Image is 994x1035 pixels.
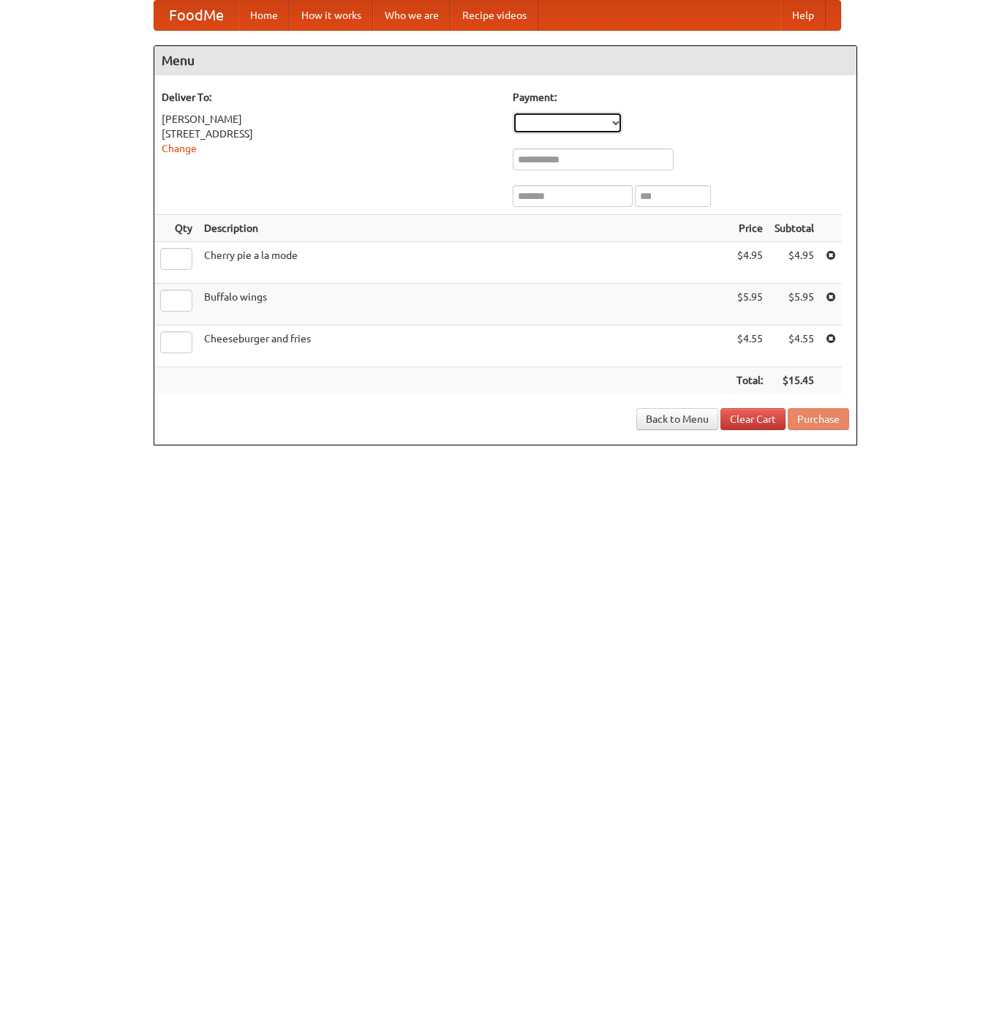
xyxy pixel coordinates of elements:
[769,367,820,394] th: $15.45
[769,325,820,367] td: $4.55
[780,1,826,30] a: Help
[731,367,769,394] th: Total:
[513,90,849,105] h5: Payment:
[720,408,786,430] a: Clear Cart
[788,408,849,430] button: Purchase
[162,143,197,154] a: Change
[162,90,498,105] h5: Deliver To:
[198,242,731,284] td: Cherry pie a la mode
[238,1,290,30] a: Home
[731,242,769,284] td: $4.95
[769,215,820,242] th: Subtotal
[198,284,731,325] td: Buffalo wings
[451,1,538,30] a: Recipe videos
[154,46,856,75] h4: Menu
[154,215,198,242] th: Qty
[731,284,769,325] td: $5.95
[162,112,498,127] div: [PERSON_NAME]
[769,242,820,284] td: $4.95
[154,1,238,30] a: FoodMe
[198,215,731,242] th: Description
[290,1,373,30] a: How it works
[636,408,718,430] a: Back to Menu
[769,284,820,325] td: $5.95
[731,215,769,242] th: Price
[162,127,498,141] div: [STREET_ADDRESS]
[198,325,731,367] td: Cheeseburger and fries
[731,325,769,367] td: $4.55
[373,1,451,30] a: Who we are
